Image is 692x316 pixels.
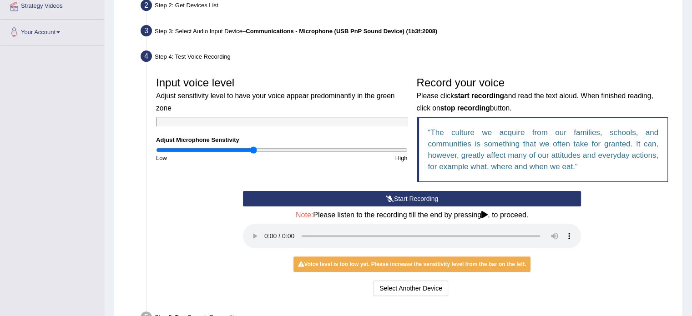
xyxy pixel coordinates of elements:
q: The culture we acquire from our families, schools, and communities is something that we often tak... [428,128,659,171]
span: – [242,28,437,35]
h3: Record your voice [417,77,668,113]
div: High [282,154,412,162]
a: Your Account [0,20,104,42]
div: Step 4: Test Voice Recording [136,48,678,68]
h4: Please listen to the recording till the end by pressing , to proceed. [243,211,581,219]
div: Voice level is too low yet. Please increase the sensitivity level from the bar on the left. [293,256,531,272]
div: Low [152,154,282,162]
b: stop recording [440,104,490,112]
button: Select Another Device [374,281,448,296]
label: Adjust Microphone Senstivity [156,135,239,144]
span: Note: [296,211,313,219]
b: start recording [454,92,504,100]
small: Please click and read the text aloud. When finished reading, click on button. [417,92,653,111]
h3: Input voice level [156,77,408,113]
div: Step 3: Select Audio Input Device [136,22,678,42]
b: Communications - Microphone (USB PnP Sound Device) (1b3f:2008) [246,28,437,35]
button: Start Recording [243,191,581,206]
small: Adjust sensitivity level to have your voice appear predominantly in the green zone [156,92,394,111]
